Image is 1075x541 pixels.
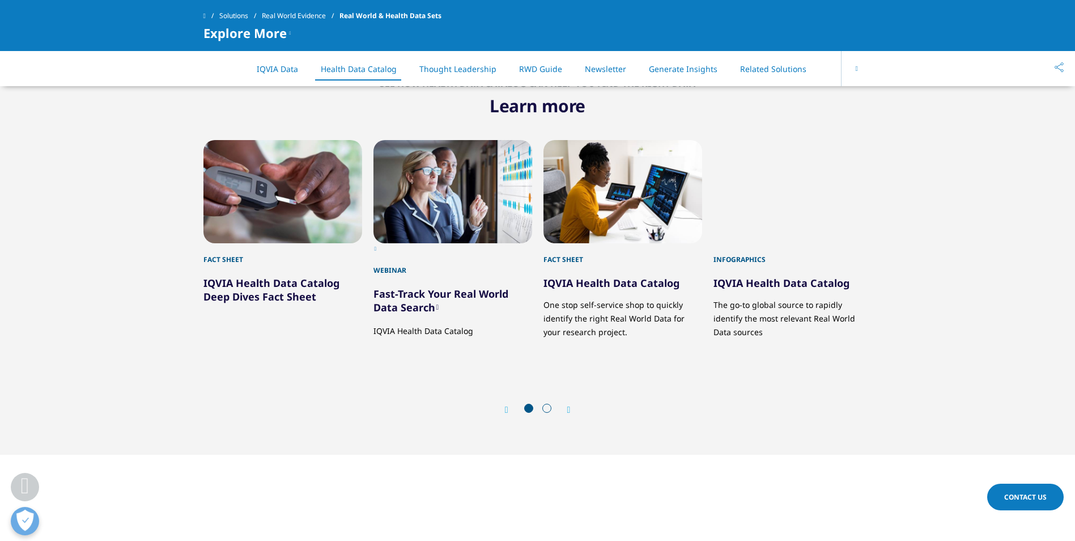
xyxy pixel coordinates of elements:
div: 4 / 5 [713,140,872,353]
div: Fact Sheet [543,243,702,265]
a: Health Data Catalog [321,64,397,74]
div: 1 / 5 [203,140,362,353]
a: Newsletter [585,64,626,74]
div: Webinar [373,254,532,276]
a: IQVIA Health Data Catalog [713,276,849,290]
span: Explore More [203,26,287,40]
a: Solutions [219,6,262,26]
a: Contact Us [987,484,1064,510]
a: Real World Evidence [262,6,339,26]
div: 3 / 5 [543,140,702,353]
div: Infographics [713,243,872,265]
div: Previous slide [505,404,520,415]
a: IQVIA Health Data Catalog [543,276,679,290]
a: Explore More [829,64,879,74]
a: IQVIA Data [257,64,298,74]
button: Open Preferences [11,507,39,535]
a: Fast-Track Your Real World Data Search [373,287,508,314]
a: RWD Guide [519,64,562,74]
p: IQVIA Health Data Catalog [373,316,532,338]
p: One stop self-service shop to quickly identify the right Real World Data for your research project. [543,290,702,353]
span: Real World & Health Data Sets [339,6,441,26]
p: The go-to global source to rapidly identify the most relevant Real World Data sources [713,290,872,339]
div: Fact Sheet [203,243,362,265]
span: Contact Us [1004,492,1047,502]
h1: Learn more [203,89,872,117]
h2: See how Health Data Catalog can help you find the right data [203,78,872,89]
a: Generate Insights [649,64,717,74]
a: Thought Leadership [419,64,496,74]
a: Related Solutions [740,64,806,74]
div: 2 / 5 [373,140,532,353]
a: IQVIA Health Data Catalog Deep Dives Fact Sheet [203,276,339,303]
div: Next slide [556,404,571,415]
